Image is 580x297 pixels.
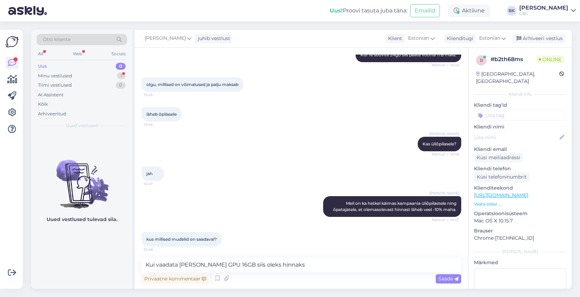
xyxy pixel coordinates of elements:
span: Saada [438,276,458,282]
button: Emailid [410,4,440,17]
img: Askly Logo [6,35,19,48]
div: Tiimi vestlused [38,82,72,89]
div: Küsi meiliaadressi [474,153,523,162]
span: Kui Te soovite 24gb siis peate võtma 1TB mälu. [360,52,456,57]
div: Kõik [38,101,48,108]
div: juhib vestlust [195,35,230,42]
span: [PERSON_NAME] [429,131,459,136]
span: Nähtud ✓ 10:46 [432,63,459,68]
div: Proovi tasuta juba täna: [330,7,407,15]
span: Meil on ka hetkel käimas kampaania üliõpilastele ning õpetajatele, et olemasolevast hinnast läheb... [333,201,457,212]
div: All [37,49,45,58]
b: Uus! [330,7,343,14]
p: Vaata edasi ... [474,201,566,207]
textarea: Kui vaadata [PERSON_NAME] GPU 16GB siis oleks hinnaks [142,258,461,272]
span: 10:48 [144,247,170,252]
div: # b2th68ms [491,55,536,64]
div: Web [71,49,84,58]
div: Arhiveeri vestlus [512,34,565,43]
div: AI Assistent [38,92,64,98]
div: BK [507,6,516,16]
input: Lisa nimi [474,134,558,141]
div: Uus [38,63,47,70]
span: Nähtud ✓ 10:47 [432,217,459,222]
p: Chrome [TECHNICAL_ID] [474,234,566,242]
p: Operatsioonisüsteem [474,210,566,217]
p: Mac OS X 10.15.7 [474,217,566,224]
div: Socials [110,49,127,58]
span: kus millised mudelid on saadaval? [146,237,217,242]
div: [PERSON_NAME] [519,5,568,11]
span: Online [536,56,564,63]
div: Arhiveeritud [38,111,66,117]
p: Klienditeekond [474,184,566,192]
span: 10:47 [144,181,170,186]
div: Klienditugi [444,35,473,42]
div: [PERSON_NAME] [474,249,566,255]
input: Lisa tag [474,110,566,121]
span: 10:46 [144,92,170,97]
a: [URL][DOMAIN_NAME] [474,192,528,198]
div: 1 [117,73,126,79]
span: Nähtud ✓ 10:46 [432,152,459,157]
p: Kliendi telefon [474,165,566,172]
div: Kliendi info [474,91,566,97]
span: b [480,58,483,63]
div: 0 [116,82,126,89]
span: [PERSON_NAME] [429,191,459,196]
div: Küsi telefoninumbrit [474,172,530,182]
span: Otsi kliente [43,36,70,43]
p: Kliendi tag'id [474,102,566,109]
span: Uued vestlused [66,123,98,129]
p: Märkmed [474,259,566,266]
span: läheb õpilasele [146,112,177,117]
div: Klient [385,35,402,42]
span: Estonian [408,35,429,42]
p: Kliendi nimi [474,123,566,131]
p: Brauser [474,227,566,234]
span: jah [146,171,153,176]
div: Aktiivne [448,4,490,17]
div: C&C [519,11,568,16]
div: [GEOGRAPHIC_DATA], [GEOGRAPHIC_DATA] [476,70,559,85]
div: Minu vestlused [38,73,72,79]
p: Kliendi email [474,146,566,153]
span: [PERSON_NAME] [145,35,186,42]
a: [PERSON_NAME]C&C [519,5,576,16]
span: olgu, millised on võimalused ja palju maksab [146,82,239,87]
div: Privaatne kommentaar [142,274,209,284]
p: Uued vestlused tulevad siia. [47,216,117,223]
img: No chats [31,147,133,210]
span: Kas üliõpilasele? [423,141,456,146]
span: 10:46 [144,122,170,127]
span: Estonian [479,35,500,42]
div: 0 [116,63,126,70]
